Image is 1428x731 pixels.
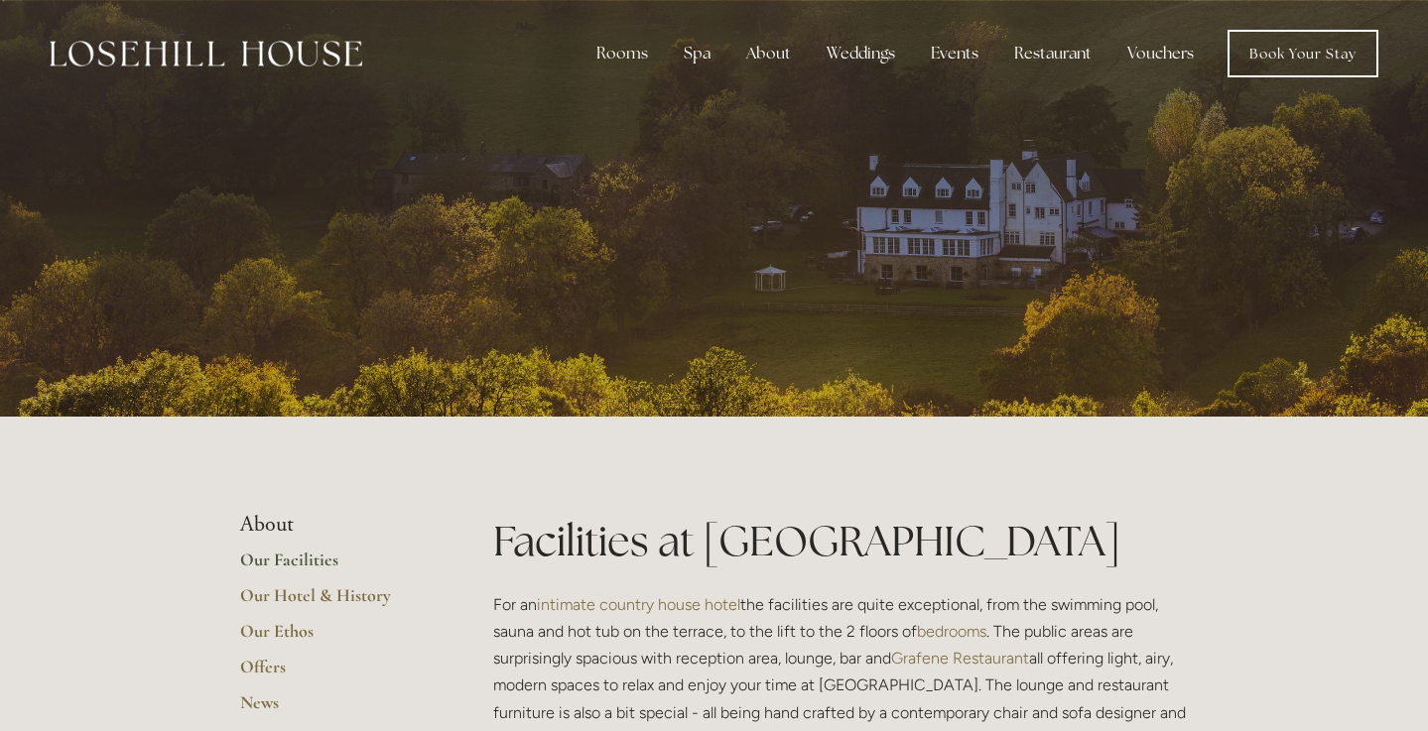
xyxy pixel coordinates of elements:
[240,691,430,727] a: News
[240,512,430,538] li: About
[240,656,430,691] a: Offers
[537,595,740,614] a: intimate country house hotel
[915,34,994,73] div: Events
[998,34,1107,73] div: Restaurant
[668,34,726,73] div: Spa
[730,34,807,73] div: About
[891,649,1029,668] a: Grafene Restaurant
[917,622,986,641] a: bedrooms
[1111,34,1210,73] a: Vouchers
[240,620,430,656] a: Our Ethos
[581,34,664,73] div: Rooms
[1228,30,1378,77] a: Book Your Stay
[811,34,911,73] div: Weddings
[493,512,1189,570] h1: Facilities at [GEOGRAPHIC_DATA]
[240,548,430,584] a: Our Facilities
[50,41,362,66] img: Losehill House
[240,584,430,620] a: Our Hotel & History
